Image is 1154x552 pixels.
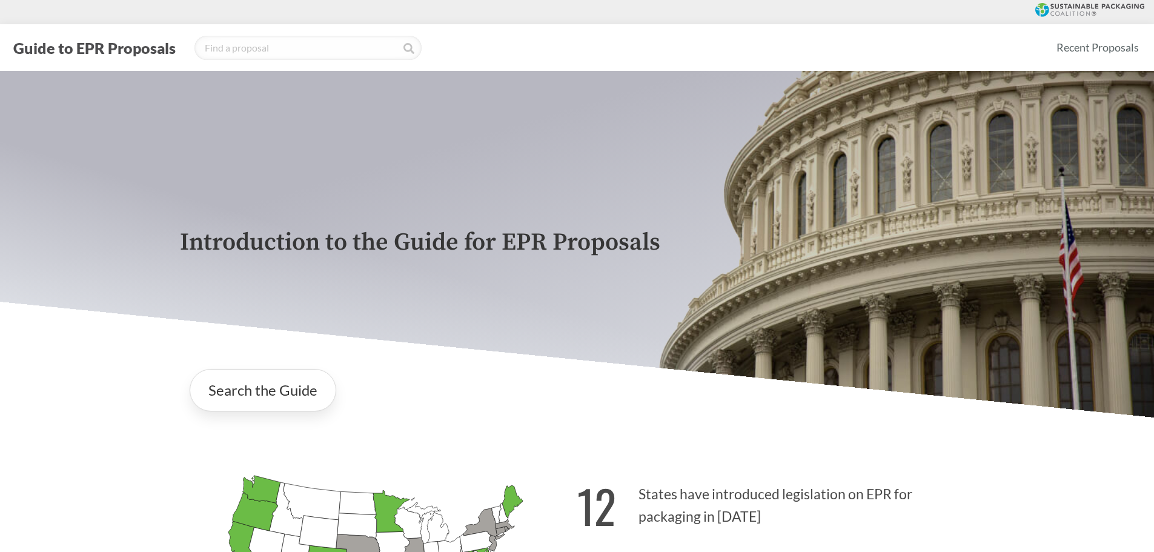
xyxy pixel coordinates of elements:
[180,229,975,256] p: Introduction to the Guide for EPR Proposals
[1051,34,1144,61] a: Recent Proposals
[10,38,179,58] button: Guide to EPR Proposals
[577,465,975,539] p: States have introduced legislation on EPR for packaging in [DATE]
[577,472,616,539] strong: 12
[194,36,422,60] input: Find a proposal
[190,369,336,411] a: Search the Guide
